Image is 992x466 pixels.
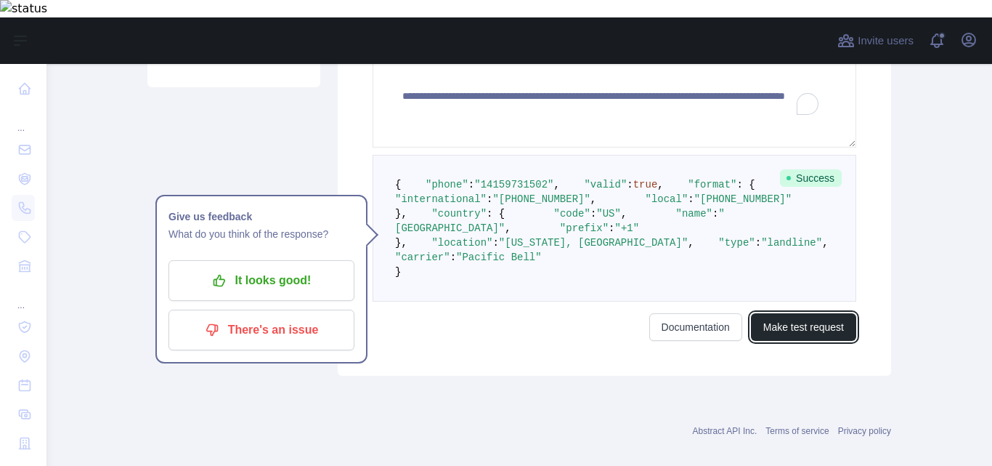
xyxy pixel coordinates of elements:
[761,237,822,249] span: "landline"
[431,208,487,220] span: "country"
[718,237,755,249] span: "type"
[505,222,511,234] span: ,
[755,237,761,249] span: :
[553,179,559,190] span: ,
[596,208,621,220] span: "US"
[688,179,736,190] span: "format"
[168,225,354,243] p: What do you think of the response?
[633,179,658,190] span: true
[395,237,407,249] span: },
[450,252,456,263] span: :
[168,310,354,350] button: There's an issue
[649,313,742,341] a: Documentation
[395,266,401,278] span: }
[426,179,468,190] span: "phone"
[765,426,829,436] a: Terms of service
[822,237,828,249] span: ,
[179,268,343,293] p: It looks good!
[499,237,688,249] span: "[US_STATE], [GEOGRAPHIC_DATA]"
[627,179,633,190] span: :
[395,179,401,190] span: {
[694,193,792,205] span: "[PHONE_NUMBER]"
[431,237,492,249] span: "location"
[645,193,688,205] span: "local"
[609,222,614,234] span: :
[688,237,694,249] span: ,
[688,193,694,205] span: :
[168,208,354,225] h1: Give us feedback
[474,179,553,190] span: "14159731502"
[553,208,590,220] span: "code"
[834,29,916,52] button: Invite users
[456,252,542,263] span: "Pacific Bell"
[590,193,596,205] span: ,
[858,33,914,49] span: Invite users
[468,179,474,190] span: :
[693,426,757,436] a: Abstract API Inc.
[179,318,343,342] p: There's an issue
[168,260,354,301] button: It looks good!
[395,252,450,263] span: "carrier"
[712,208,718,220] span: :
[584,179,627,190] span: "valid"
[737,179,755,190] span: : {
[676,208,712,220] span: "name"
[780,169,842,187] span: Success
[487,193,492,205] span: :
[560,222,609,234] span: "prefix"
[492,193,590,205] span: "[PHONE_NUMBER]"
[838,426,891,436] a: Privacy policy
[373,59,856,148] textarea: To enrich screen reader interactions, please activate Accessibility in Grammarly extension settings
[614,222,639,234] span: "+1"
[395,208,407,220] span: },
[487,208,505,220] span: : {
[12,105,35,134] div: ...
[492,237,498,249] span: :
[12,282,35,311] div: ...
[395,193,487,205] span: "international"
[657,179,663,190] span: ,
[751,313,856,341] button: Make test request
[621,208,627,220] span: ,
[590,208,596,220] span: :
